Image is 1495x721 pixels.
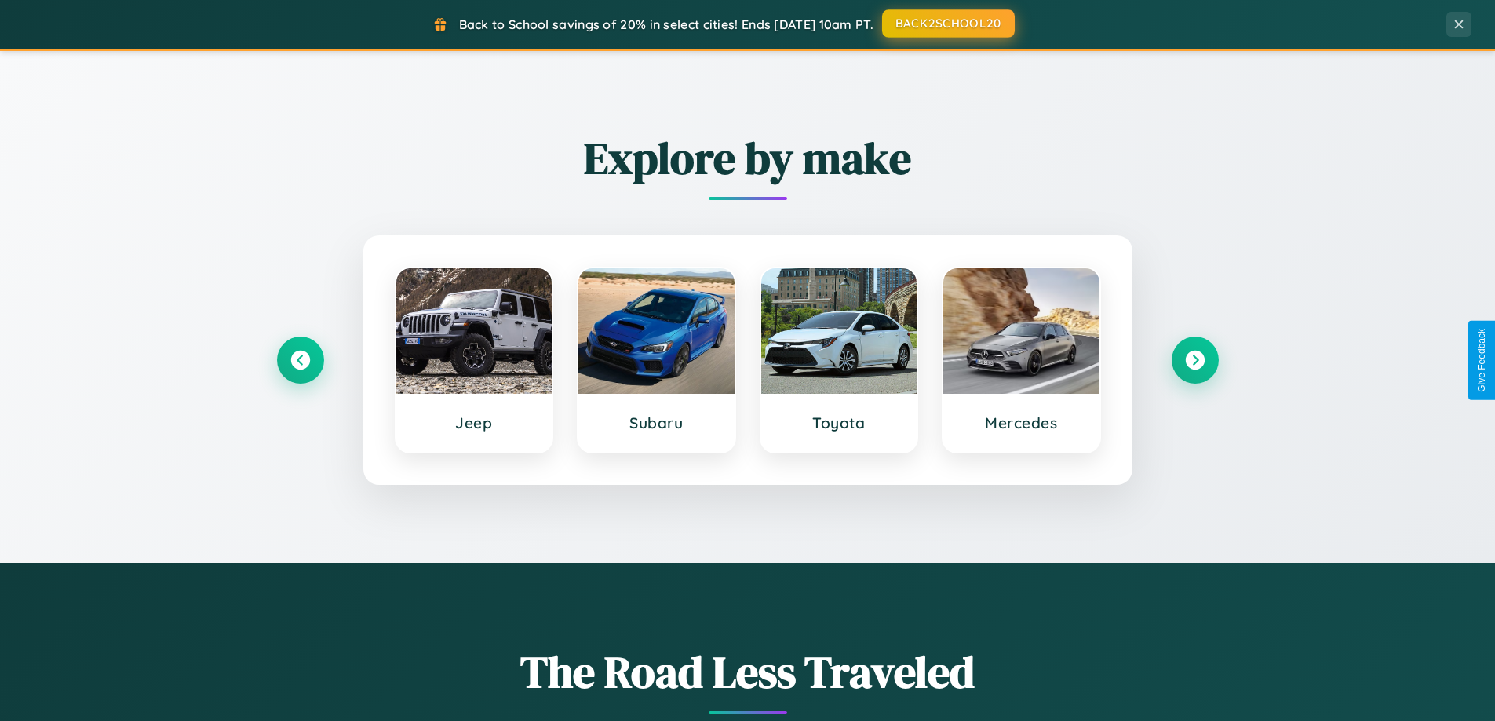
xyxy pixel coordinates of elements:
[882,9,1015,38] button: BACK2SCHOOL20
[412,413,537,432] h3: Jeep
[594,413,719,432] h3: Subaru
[777,413,902,432] h3: Toyota
[277,642,1219,702] h1: The Road Less Traveled
[277,128,1219,188] h2: Explore by make
[459,16,873,32] span: Back to School savings of 20% in select cities! Ends [DATE] 10am PT.
[1476,329,1487,392] div: Give Feedback
[959,413,1084,432] h3: Mercedes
